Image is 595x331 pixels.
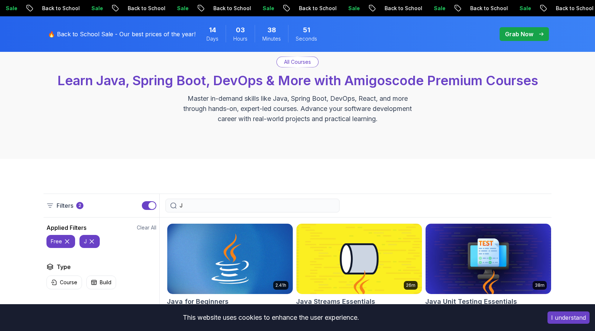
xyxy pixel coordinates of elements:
p: Sale [52,5,75,12]
p: Back to School [88,5,137,12]
h2: Applied Filters [46,223,86,232]
button: free [46,235,75,248]
a: Java for Beginners card2.41hJava for BeginnersBeginner-friendly Java course for essential program... [167,223,293,323]
p: Course [60,279,77,286]
p: Grab Now [505,30,533,38]
h2: Java Streams Essentials [296,297,375,307]
p: Master in-demand skills like Java, Spring Boot, DevOps, React, and more through hands-on, expert-... [176,94,419,124]
h2: Price [57,304,71,313]
span: 51 Seconds [303,25,310,35]
p: All Courses [284,58,311,66]
p: Sale [137,5,160,12]
div: This website uses cookies to enhance the user experience. [5,310,537,326]
p: Back to School [516,5,565,12]
p: Back to School [430,5,480,12]
p: Filters [57,201,73,210]
button: Course [46,276,82,289]
p: 🔥 Back to School Sale - Our best prices of the year! [48,30,196,38]
p: free [51,238,62,245]
span: Seconds [296,35,317,42]
span: Learn Java, Spring Boot, DevOps & More with Amigoscode Premium Courses [57,73,538,88]
button: Accept cookies [547,311,590,324]
h2: Java Unit Testing Essentials [425,297,517,307]
span: 38 Minutes [267,25,276,35]
span: Days [206,35,218,42]
p: Sale [394,5,417,12]
p: 2 [78,203,81,208]
span: 14 Days [209,25,216,35]
p: Back to School [2,5,52,12]
a: Java Streams Essentials card26mJava Streams EssentialsLearn how to use Java Streams to process co... [296,223,422,323]
span: Minutes [262,35,281,42]
p: 26m [406,282,415,288]
p: Sale [480,5,503,12]
p: Sale [308,5,332,12]
p: Back to School [259,5,308,12]
p: Back to School [173,5,223,12]
p: Sale [223,5,246,12]
p: J [84,238,87,245]
button: Build [86,276,116,289]
button: Clear All [137,224,156,231]
p: Back to School [345,5,394,12]
img: Java for Beginners card [167,224,293,294]
img: Java Unit Testing Essentials card [426,224,551,294]
a: Java Unit Testing Essentials card38mJava Unit Testing EssentialsLearn the basics of unit testing ... [425,223,551,323]
span: Hours [233,35,247,42]
p: Build [100,279,111,286]
p: 2.41h [275,282,286,288]
button: J [79,235,100,248]
span: 3 Hours [236,25,245,35]
p: Sale [565,5,588,12]
h2: Type [57,262,71,271]
h2: Java for Beginners [167,297,229,307]
p: 38m [535,282,545,288]
input: Search Java, React, Spring boot ... [180,202,335,209]
img: Java Streams Essentials card [296,224,422,294]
